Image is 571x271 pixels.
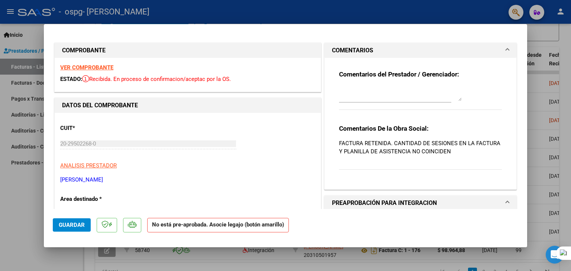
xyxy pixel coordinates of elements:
div: Open Intercom Messenger [546,246,564,264]
strong: No está pre-aprobada. Asocie legajo (botón amarillo) [147,218,289,232]
mat-expansion-panel-header: PREAPROBACIÓN PARA INTEGRACION [325,196,516,210]
a: VER COMPROBANTE [60,64,113,71]
strong: DATOS DEL COMPROBANTE [62,102,138,109]
span: ANALISIS PRESTADOR [60,162,117,169]
p: FACTURA RETENIDA. CANTIDAD DE SESIONES EN LA FACTURA Y PLANILLA DE ASISTENCIA NO COINCIDEN [339,139,502,156]
mat-expansion-panel-header: COMENTARIOS [325,43,516,58]
button: Guardar [53,218,91,232]
span: ESTADO: [60,76,82,82]
span: Guardar [59,222,85,228]
strong: Comentarios del Prestador / Gerenciador: [339,71,459,78]
p: CUIT [60,124,137,133]
p: [PERSON_NAME] [60,176,315,184]
span: Recibida. En proceso de confirmacion/aceptac por la OS. [82,76,231,82]
h1: PREAPROBACIÓN PARA INTEGRACION [332,199,437,208]
div: COMENTARIOS [325,58,516,189]
h1: COMENTARIOS [332,46,373,55]
strong: Comentarios De la Obra Social: [339,125,429,132]
p: Area destinado * [60,195,137,203]
strong: COMPROBANTE [62,47,106,54]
